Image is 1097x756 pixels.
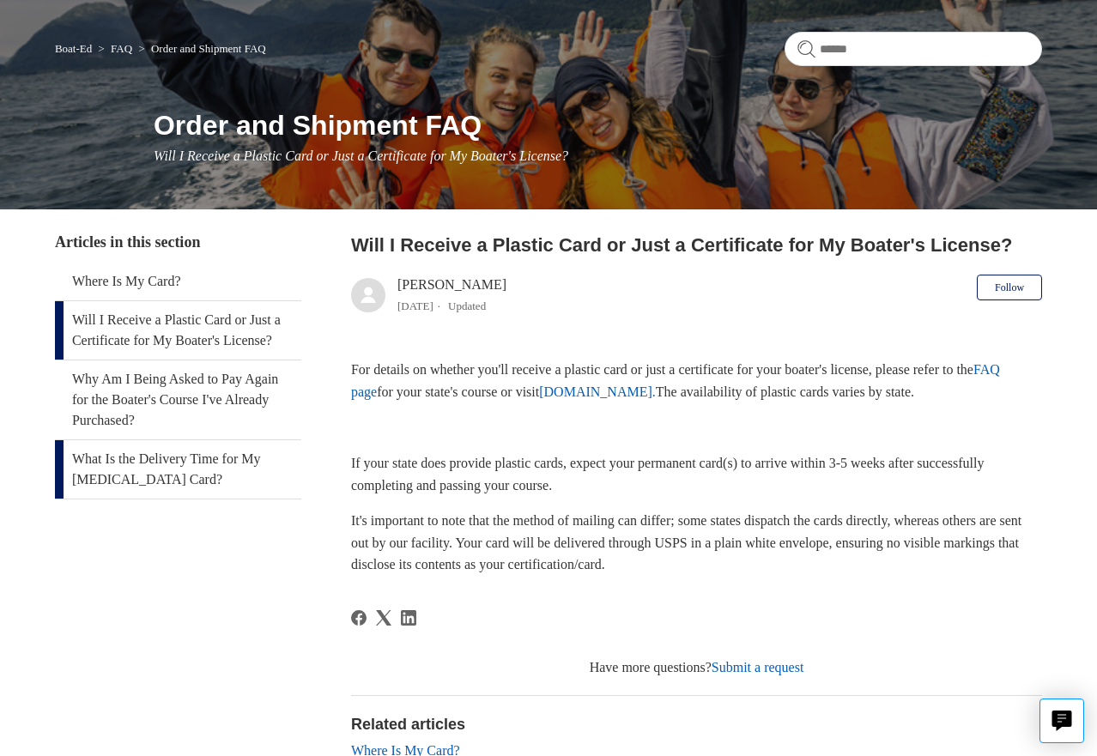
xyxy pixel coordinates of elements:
[1039,699,1084,743] button: Live chat
[135,42,265,55] li: Order and Shipment FAQ
[154,148,568,163] span: Will I Receive a Plastic Card or Just a Certificate for My Boater's License?
[55,301,302,360] a: Will I Receive a Plastic Card or Just a Certificate for My Boater's License?
[55,360,302,439] a: Why Am I Being Asked to Pay Again for the Boater's Course I've Already Purchased?
[351,713,1042,736] h2: Related articles
[351,362,1000,399] a: FAQ page
[351,610,367,626] svg: Share this page on Facebook
[154,105,1042,146] h1: Order and Shipment FAQ
[351,359,1042,402] p: For details on whether you'll receive a plastic card or just a certificate for your boater's lice...
[376,610,391,626] a: X Corp
[55,263,302,300] a: Where Is My Card?
[712,660,804,674] a: Submit a request
[151,42,266,55] a: Order and Shipment FAQ
[401,610,416,626] a: LinkedIn
[351,610,367,626] a: Facebook
[55,42,95,55] li: Boat-Ed
[351,452,1042,496] p: If your state does provide plastic cards, expect your permanent card(s) to arrive within 3-5 week...
[539,384,656,399] a: [DOMAIN_NAME].
[55,42,92,55] a: Boat-Ed
[397,275,506,316] div: [PERSON_NAME]
[351,510,1042,576] p: It's important to note that the method of mailing can differ; some states dispatch the cards dire...
[94,42,135,55] li: FAQ
[977,275,1042,300] button: Follow Article
[351,231,1042,259] h2: Will I Receive a Plastic Card or Just a Certificate for My Boater's License?
[376,610,391,626] svg: Share this page on X Corp
[397,299,433,312] time: 04/08/2025, 12:43
[55,440,302,499] a: What Is the Delivery Time for My [MEDICAL_DATA] Card?
[448,299,486,312] li: Updated
[401,610,416,626] svg: Share this page on LinkedIn
[351,657,1042,678] div: Have more questions?
[55,233,200,251] span: Articles in this section
[785,32,1042,66] input: Search
[111,42,132,55] a: FAQ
